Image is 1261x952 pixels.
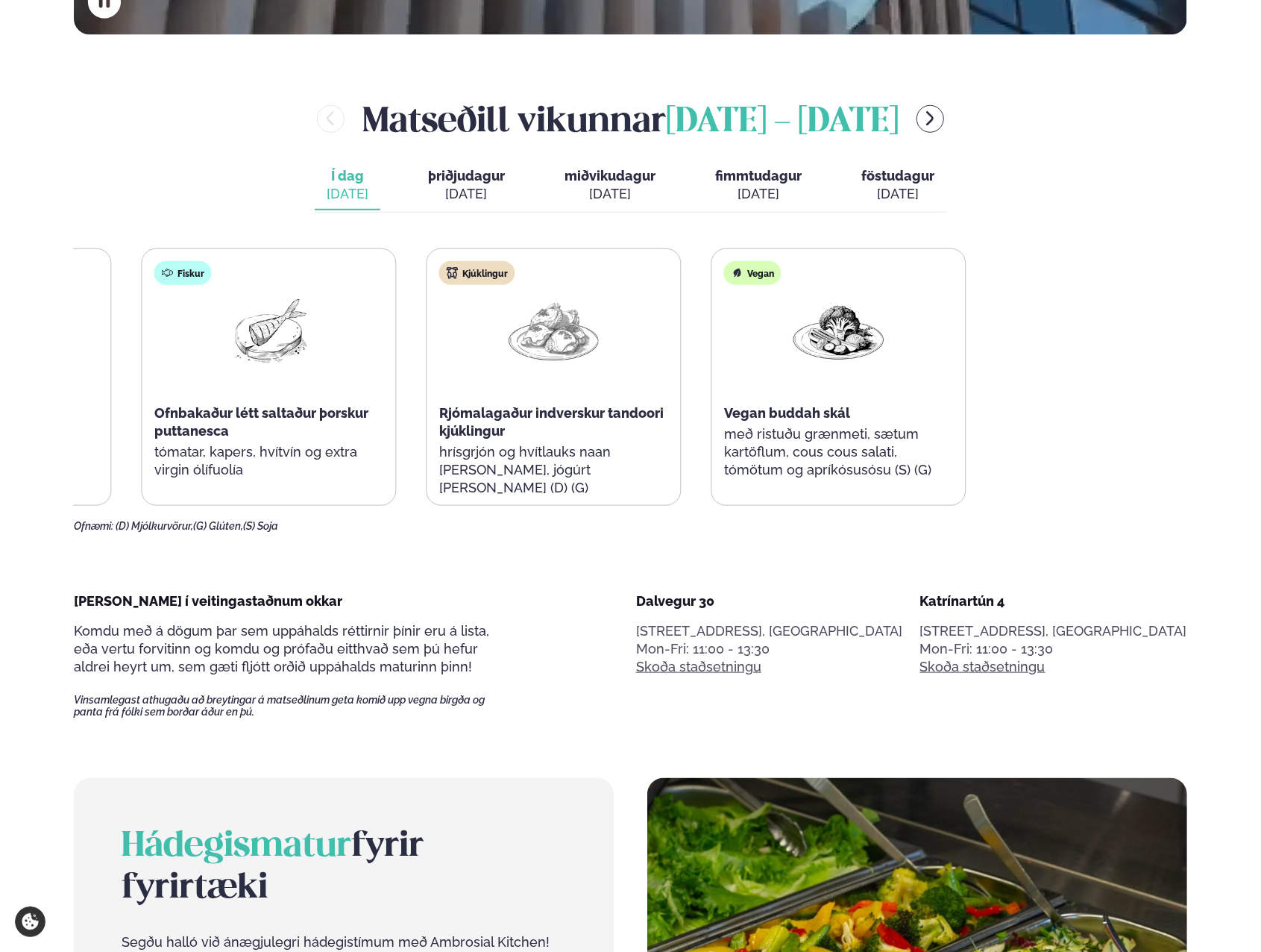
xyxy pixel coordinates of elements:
[506,297,602,366] img: Chicken-thighs.png
[636,640,903,658] div: Mon-Fri: 11:00 - 13:30
[15,906,45,937] a: Cookie settings
[416,161,517,210] button: þriðjudagur [DATE]
[920,640,1187,658] div: Mon-Fri: 11:00 - 13:30
[724,261,782,285] div: Vegan
[715,185,802,203] div: [DATE]
[154,261,212,285] div: Fiskur
[636,592,903,610] div: Dalvegur 30
[849,161,946,210] button: föstudagur [DATE]
[362,95,899,143] h2: Matseðill vikunnar
[861,185,934,203] div: [DATE]
[315,161,380,210] button: Í dag [DATE]
[447,267,459,279] img: chicken.svg
[920,622,1187,640] p: [STREET_ADDRESS], [GEOGRAPHIC_DATA]
[724,405,850,421] span: Vegan buddah skál
[327,185,368,203] div: [DATE]
[162,267,174,279] img: fish.svg
[154,405,368,439] span: Ofnbakaður létt saltaður þorskur puttanesca
[636,658,761,676] a: Skoða staðsetningu
[428,168,505,184] span: þriðjudagur
[703,161,814,210] button: fimmtudagur [DATE]
[861,168,934,184] span: föstudagur
[122,830,351,863] span: Hádegismatur
[439,261,515,285] div: Kjúklingur
[221,297,317,366] img: Fish.png
[243,520,278,532] span: (S) Soja
[428,185,505,203] div: [DATE]
[553,161,667,210] button: miðvikudagur [DATE]
[74,694,511,718] span: Vinsamlegast athugaðu að breytingar á matseðlinum geta komið upp vegna birgða og panta frá fólki ...
[920,592,1187,610] div: Katrínartún 4
[565,168,655,184] span: miðvikudagur
[122,826,566,909] h2: fyrir fyrirtæki
[74,520,113,532] span: Ofnæmi:
[715,168,802,184] span: fimmtudagur
[916,105,944,133] button: menu-btn-right
[724,425,954,479] p: með ristuðu grænmeti, sætum kartöflum, cous cous salati, tómötum og apríkósusósu (S) (G)
[154,443,384,479] p: tómatar, kapers, hvítvín og extra virgin ólífuolía
[439,443,669,497] p: hrísgrjón og hvítlauks naan [PERSON_NAME], jógúrt [PERSON_NAME] (D) (G)
[791,297,887,366] img: Vegan.png
[327,167,368,185] span: Í dag
[74,593,342,609] span: [PERSON_NAME] í veitingastaðnum okkar
[636,622,903,640] p: [STREET_ADDRESS], [GEOGRAPHIC_DATA]
[317,105,345,133] button: menu-btn-left
[666,106,899,139] span: [DATE] - [DATE]
[565,185,655,203] div: [DATE]
[920,658,1045,676] a: Skoða staðsetningu
[439,405,664,439] span: Rjómalagaður indverskur tandoori kjúklingur
[732,267,743,279] img: Vegan.svg
[116,520,193,532] span: (D) Mjólkurvörur,
[74,623,489,674] span: Komdu með á dögum þar sem uppáhalds réttirnir þínir eru á lista, eða vertu forvitinn og komdu og ...
[193,520,243,532] span: (G) Glúten,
